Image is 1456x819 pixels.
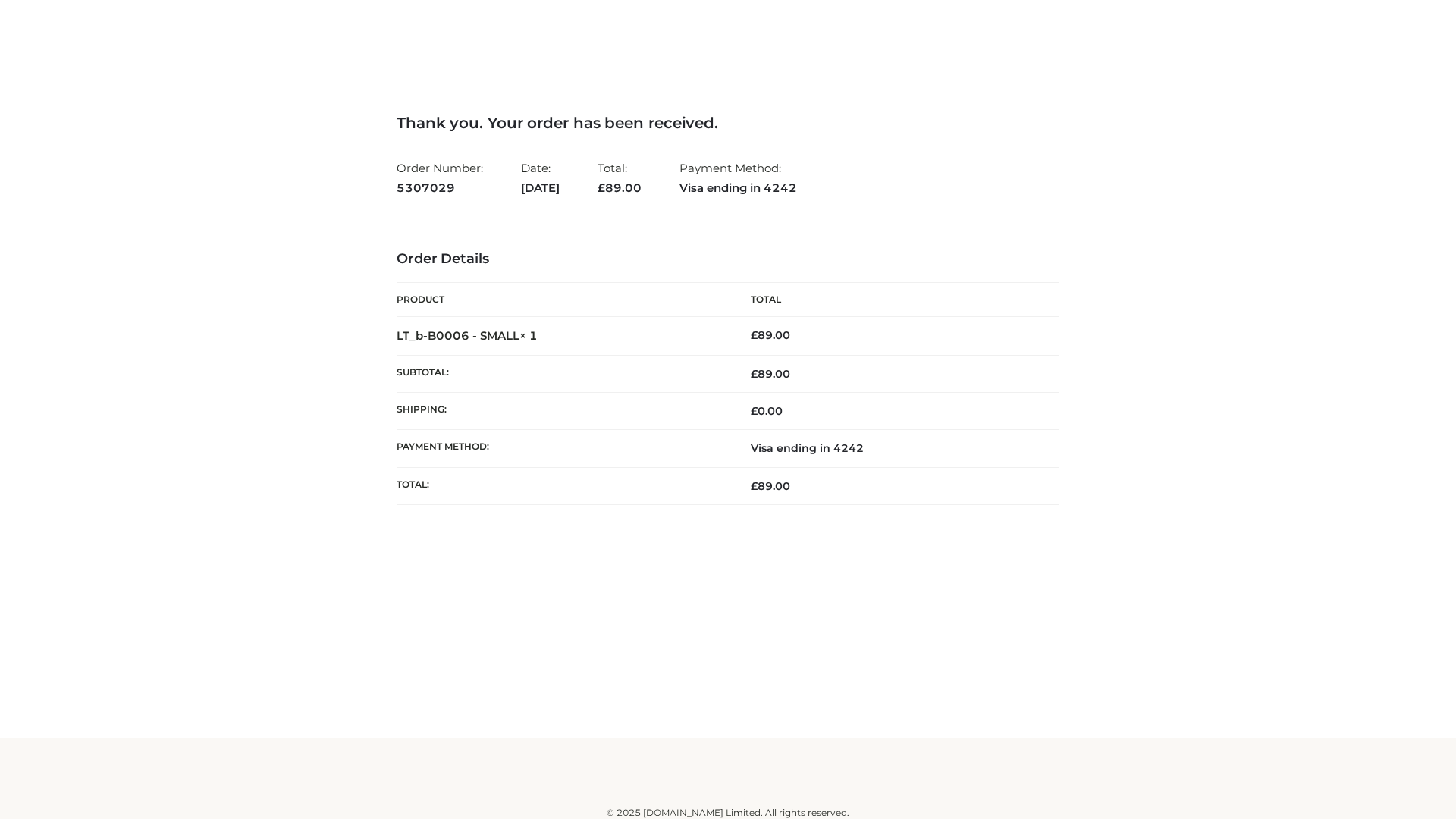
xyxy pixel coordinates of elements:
span: 89.00 [751,367,790,381]
th: Product [397,283,728,317]
th: Total: [397,467,728,504]
li: Order Number: [397,155,483,201]
span: £ [751,328,758,342]
strong: 5307029 [397,178,483,198]
h3: Thank you. Your order has been received. [397,114,1059,132]
th: Total [728,283,1059,317]
th: Subtotal: [397,355,728,392]
strong: LT_b-B0006 - SMALL [397,328,538,343]
span: £ [751,404,758,418]
bdi: 89.00 [751,328,790,342]
strong: × 1 [519,328,538,343]
bdi: 0.00 [751,404,783,418]
th: Shipping: [397,393,728,430]
span: £ [751,367,758,381]
strong: Visa ending in 4242 [679,178,797,198]
th: Payment method: [397,430,728,467]
span: 89.00 [751,479,790,493]
h3: Order Details [397,251,1059,268]
span: £ [751,479,758,493]
strong: [DATE] [521,178,560,198]
li: Total: [598,155,642,201]
span: £ [598,180,605,195]
li: Date: [521,155,560,201]
td: Visa ending in 4242 [728,430,1059,467]
li: Payment Method: [679,155,797,201]
span: 89.00 [598,180,642,195]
